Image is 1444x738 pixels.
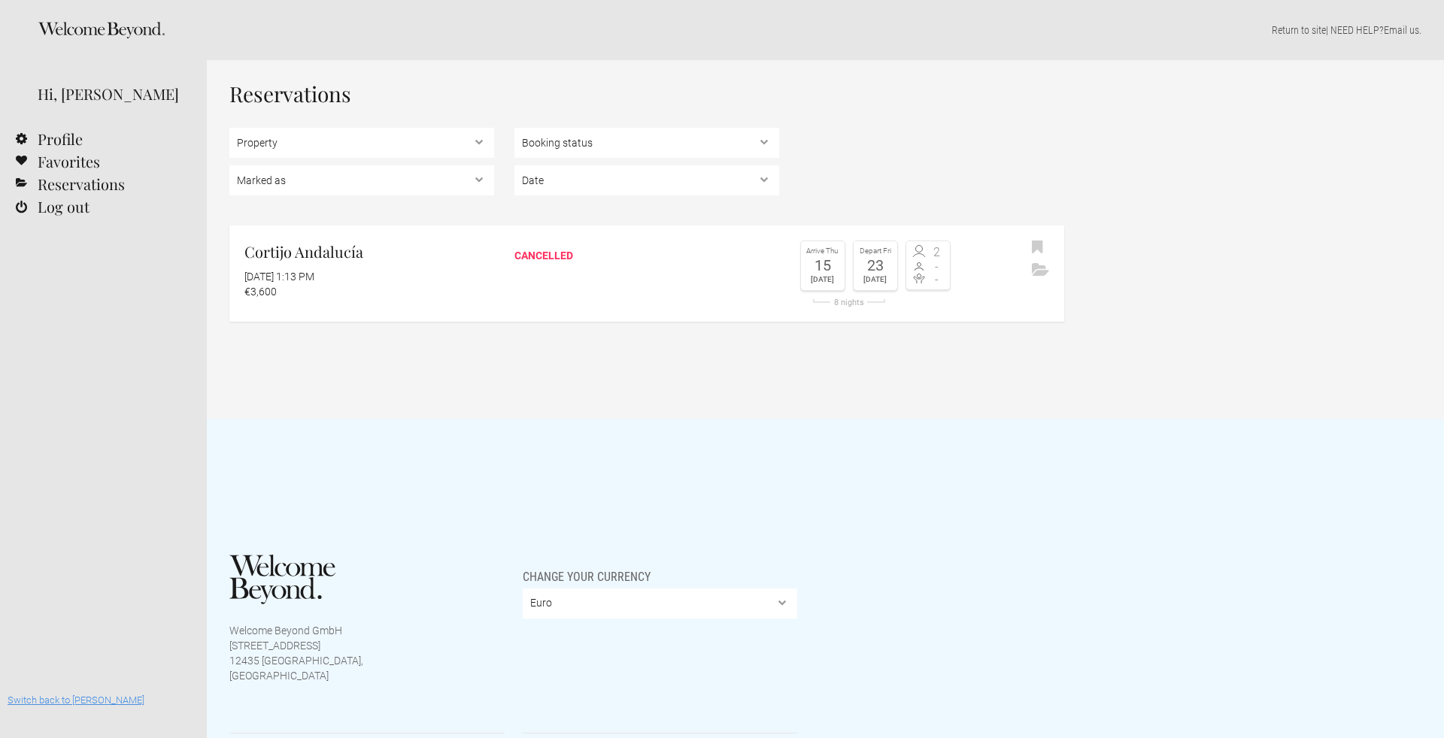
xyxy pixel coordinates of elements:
a: Cortijo Andalucía [DATE] 1:13 PM €3,600 cancelled Arrive Thu 15 [DATE] Depart Fri 23 [DATE] 8 nig... [229,225,1064,322]
span: 2 [928,247,946,259]
button: Archive [1028,259,1053,282]
select: , , [514,128,779,158]
p: | NEED HELP? . [229,23,1421,38]
div: Depart Fri [857,245,893,258]
p: Welcome Beyond GmbH [STREET_ADDRESS] 12435 [GEOGRAPHIC_DATA], [GEOGRAPHIC_DATA] [229,623,363,683]
select: , [514,165,779,195]
span: - [928,261,946,273]
a: Return to site [1272,24,1326,36]
flynt-currency: €3,600 [244,286,277,298]
div: 8 nights [800,298,898,307]
a: Switch back to [PERSON_NAME] [8,694,144,706]
div: 15 [805,258,841,273]
h2: Cortijo Andalucía [244,240,494,263]
h1: Reservations [229,83,1064,105]
button: Bookmark [1028,237,1047,259]
div: 23 [857,258,893,273]
div: Hi, [PERSON_NAME] [38,83,184,105]
span: - [928,274,946,286]
a: Email us [1384,24,1419,36]
img: Welcome Beyond [229,555,335,604]
select: , , , [229,165,494,195]
span: Change your currency [523,555,651,585]
div: Arrive Thu [805,245,841,258]
div: [DATE] [857,273,893,286]
flynt-date-display: [DATE] 1:13 PM [244,271,314,283]
div: cancelled [514,248,779,263]
div: [DATE] [805,273,841,286]
select: Change your currency [523,588,798,619]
